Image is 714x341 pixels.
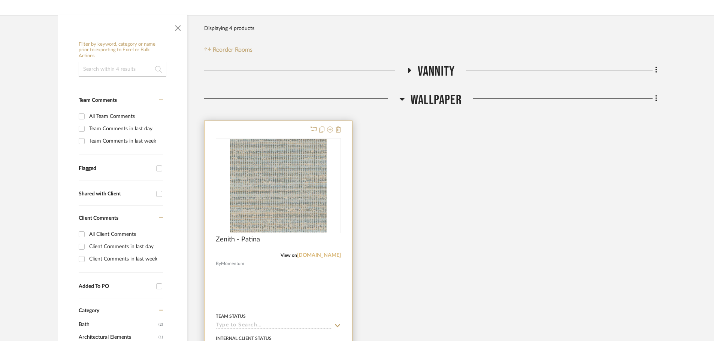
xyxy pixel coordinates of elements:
[204,21,254,36] div: Displaying 4 products
[79,308,99,314] span: Category
[79,283,152,290] div: Added To PO
[418,64,455,80] span: Vannity
[213,45,252,54] span: Reorder Rooms
[79,62,166,77] input: Search within 4 results
[79,98,117,103] span: Team Comments
[89,110,161,122] div: All Team Comments
[79,42,166,59] h6: Filter by keyword, category or name prior to exporting to Excel or Bulk Actions
[216,322,332,329] input: Type to Search…
[216,313,246,320] div: Team Status
[158,319,163,331] span: (2)
[170,19,185,34] button: Close
[216,138,341,233] div: 0
[411,92,462,108] span: Wallpaper
[89,123,161,135] div: Team Comments in last day
[89,241,161,253] div: Client Comments in last day
[297,253,341,258] a: [DOMAIN_NAME]
[89,253,161,265] div: Client Comments in last week
[230,139,326,232] img: Zenith - Patina
[79,318,157,331] span: Bath
[216,235,260,244] span: Zenith - Patina
[89,228,161,240] div: All Client Comments
[79,216,118,221] span: Client Comments
[79,165,152,172] div: Flagged
[281,253,297,258] span: View on
[79,191,152,197] div: Shared with Client
[216,260,221,267] span: By
[204,45,252,54] button: Reorder Rooms
[89,135,161,147] div: Team Comments in last week
[221,260,244,267] span: Momentum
